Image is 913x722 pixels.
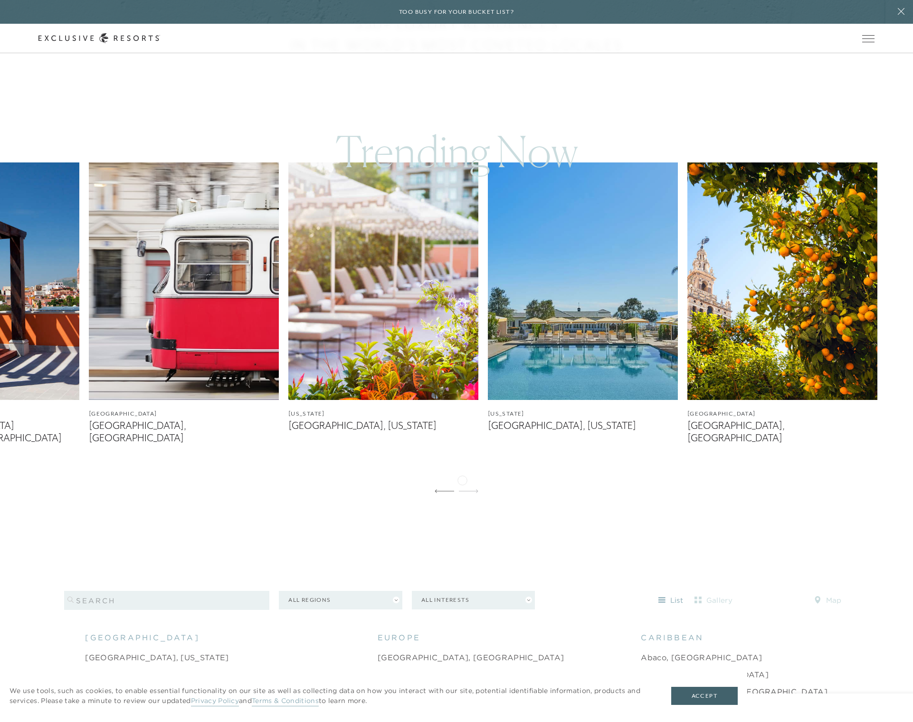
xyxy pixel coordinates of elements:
figcaption: [GEOGRAPHIC_DATA] [89,409,279,418]
figcaption: [GEOGRAPHIC_DATA], [US_STATE] [288,420,478,432]
figcaption: [GEOGRAPHIC_DATA] [687,409,877,418]
figcaption: [GEOGRAPHIC_DATA], [US_STATE] [488,420,678,432]
a: Terms & Conditions [252,696,319,706]
button: All Interests [412,591,535,609]
button: Accept [671,687,738,705]
figcaption: [GEOGRAPHIC_DATA], [GEOGRAPHIC_DATA] [687,420,877,444]
button: All Regions [279,591,402,609]
button: list [649,593,692,608]
a: [GEOGRAPHIC_DATA], [GEOGRAPHIC_DATA] [378,669,564,680]
h6: Too busy for your bucket list? [399,8,514,17]
button: gallery [692,593,735,608]
span: europe [378,632,420,643]
a: [GEOGRAPHIC_DATA][GEOGRAPHIC_DATA], [GEOGRAPHIC_DATA] [687,162,877,444]
a: [GEOGRAPHIC_DATA][GEOGRAPHIC_DATA], [GEOGRAPHIC_DATA] [89,162,279,444]
a: Abaco, [GEOGRAPHIC_DATA] [641,652,762,663]
a: [GEOGRAPHIC_DATA], [US_STATE] [85,669,228,680]
a: Anguilla, [GEOGRAPHIC_DATA] [641,669,769,680]
a: Privacy Policy [191,696,239,706]
button: Open navigation [862,35,875,42]
p: We use tools, such as cookies, to enable essential functionality on our site as well as collectin... [10,686,652,706]
a: [GEOGRAPHIC_DATA], [GEOGRAPHIC_DATA] [378,652,564,663]
figcaption: [US_STATE] [488,409,678,418]
a: [US_STATE][GEOGRAPHIC_DATA], [US_STATE] [488,162,678,432]
figcaption: [US_STATE] [288,409,478,418]
button: map [806,593,849,608]
input: search [64,591,270,610]
a: [GEOGRAPHIC_DATA], [US_STATE] [85,652,228,663]
a: [US_STATE][GEOGRAPHIC_DATA], [US_STATE] [288,162,478,432]
span: [GEOGRAPHIC_DATA] [85,632,199,643]
span: caribbean [641,632,704,643]
figcaption: [GEOGRAPHIC_DATA], [GEOGRAPHIC_DATA] [89,420,279,444]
